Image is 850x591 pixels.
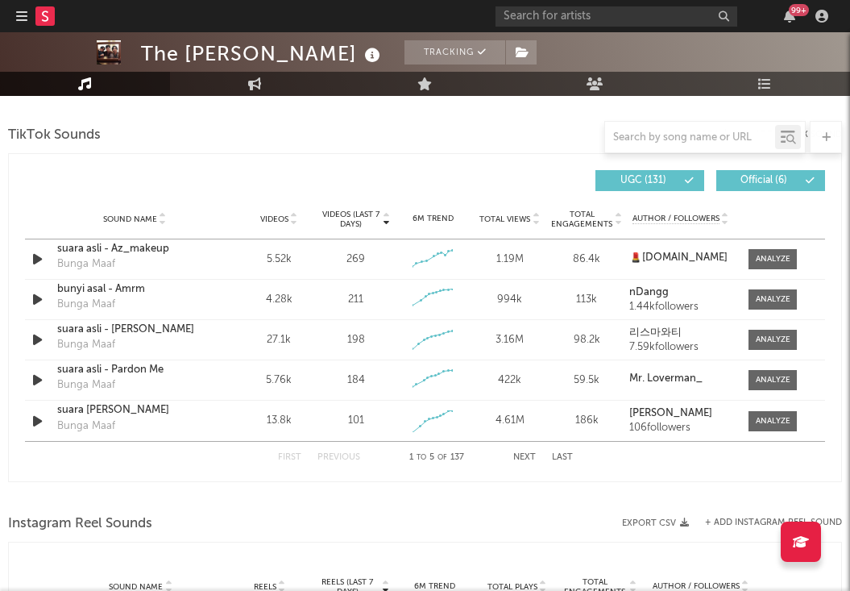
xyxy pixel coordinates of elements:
button: Last [552,453,573,462]
button: Tracking [404,40,505,65]
div: 211 [348,292,363,308]
div: 98.2k [552,332,620,348]
span: Videos [260,214,288,224]
button: Export CSV [622,518,689,528]
div: Bunga Maaf [57,256,115,273]
a: bunyi asal - Amrm [57,281,212,298]
div: Bunga Maaf [57,337,115,353]
div: 59.5k [552,372,620,389]
div: 13.8k [244,413,313,429]
button: + Add Instagram Reel Sound [705,518,842,527]
div: 113k [552,292,620,308]
span: Author / Followers [632,214,719,224]
div: 186k [552,413,620,429]
div: 7.59k followers [629,342,732,353]
a: nDangg [629,287,732,298]
strong: [PERSON_NAME] [629,408,712,418]
strong: nDangg [629,287,669,298]
div: Bunga Maaf [57,377,115,393]
a: 💄[DOMAIN_NAME] [629,252,732,264]
button: Next [513,453,536,462]
strong: Mr. Loverman_ [629,373,703,384]
input: Search by song name or URL [605,131,775,144]
div: 4.28k [244,292,313,308]
div: The [PERSON_NAME] [141,40,384,67]
strong: 리스마와티 [629,327,682,338]
div: 27.1k [244,332,313,348]
div: 106 followers [629,422,732,434]
div: 269 [346,252,365,268]
div: 1 5 137 [392,448,481,468]
button: Previous [317,453,360,462]
div: Bunga Maaf [57,297,115,313]
span: Instagram Reel Sounds [8,514,152,534]
span: Official ( 6 ) [727,176,801,185]
div: 198 [347,332,365,348]
button: Official(6) [716,170,825,191]
a: [PERSON_NAME] [629,408,732,419]
div: 994k [475,292,544,308]
div: 99 + [789,4,809,16]
div: 101 [348,413,364,429]
div: 6M Trend [398,213,466,225]
button: UGC(131) [595,170,704,191]
span: Total Views [479,214,530,224]
div: 184 [347,372,365,389]
a: suara [PERSON_NAME] [57,402,212,418]
input: Search for artists [495,6,737,27]
span: to [417,454,426,461]
div: 5.76k [244,372,313,389]
span: Sound Name [103,214,157,224]
div: 3.16M [475,332,544,348]
div: 1.44k followers [629,302,732,313]
div: Bunga Maaf [57,418,115,435]
a: Mr. Loverman_ [629,373,732,385]
div: 86.4k [552,252,620,268]
span: of [437,454,447,461]
button: 99+ [784,10,795,23]
a: suara asli - Az_makeup [57,241,212,257]
span: Total Engagements [551,210,612,229]
span: UGC ( 131 ) [606,176,680,185]
div: + Add Instagram Reel Sound [689,518,842,527]
div: 5.52k [244,252,313,268]
div: 1.19M [475,252,544,268]
strong: 💄[DOMAIN_NAME] [629,252,728,263]
a: suara asli - Pardon Me [57,362,212,378]
a: 리스마와티 [629,327,732,339]
a: suara asli - [PERSON_NAME] [57,322,212,338]
button: First [278,453,301,462]
div: 4.61M [475,413,544,429]
div: 422k [475,372,544,389]
span: Videos (last 7 days) [321,210,380,229]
